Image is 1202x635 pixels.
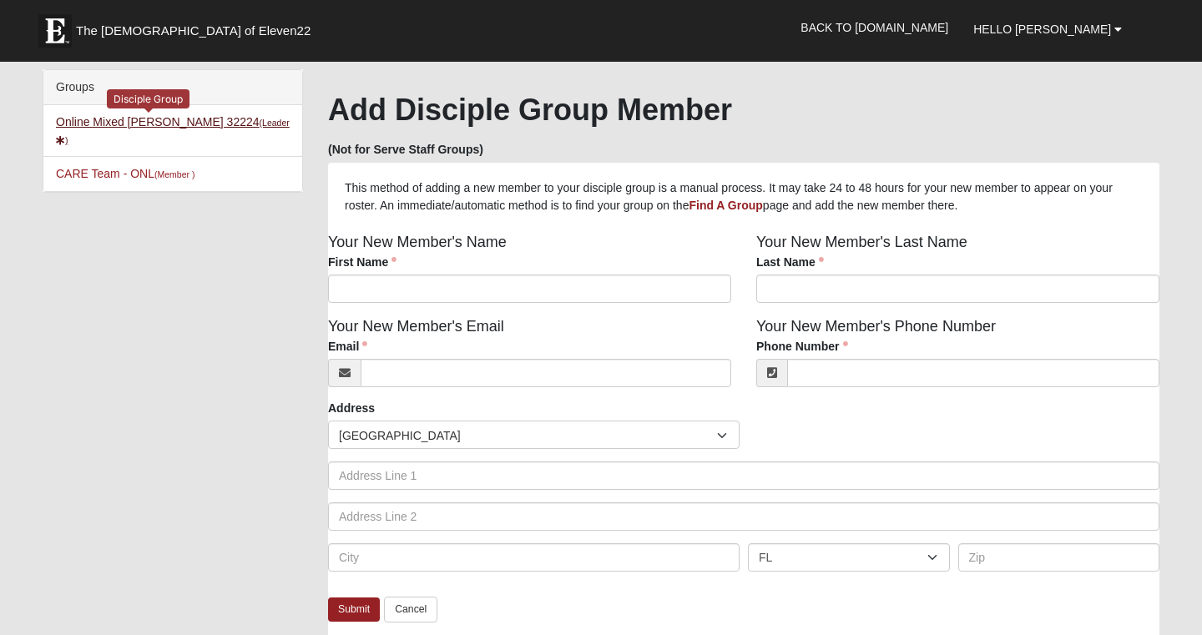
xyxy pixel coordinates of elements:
label: Email [328,338,367,355]
div: Your New Member's Email [316,315,744,400]
span: page and add the new member there. [763,199,958,212]
div: Disciple Group [107,89,189,108]
input: Address Line 1 [328,461,1159,490]
a: Submit [328,597,380,622]
div: Your New Member's Phone Number [744,315,1172,400]
small: (Member ) [154,169,194,179]
small: (Leader ) [56,118,290,145]
div: Your New Member's Name [316,231,744,315]
a: The [DEMOGRAPHIC_DATA] of Eleven22 [30,6,364,48]
img: Eleven22 logo [38,14,72,48]
a: Back to [DOMAIN_NAME] [788,7,961,48]
input: Zip [958,543,1160,572]
div: Your New Member's Last Name [744,231,1172,315]
a: Find A Group [689,199,762,212]
a: Online Mixed [PERSON_NAME] 32224(Leader) [56,115,290,146]
span: Hello [PERSON_NAME] [973,23,1111,36]
a: Cancel [384,597,437,622]
label: Phone Number [756,338,848,355]
span: [GEOGRAPHIC_DATA] [339,421,717,450]
a: CARE Team - ONL(Member ) [56,167,194,180]
a: Hello [PERSON_NAME] [961,8,1134,50]
h5: (Not for Serve Staff Groups) [328,143,1159,157]
label: Address [328,400,375,416]
input: Address Line 2 [328,502,1159,531]
label: First Name [328,254,396,270]
span: The [DEMOGRAPHIC_DATA] of Eleven22 [76,23,311,39]
label: Last Name [756,254,824,270]
span: This method of adding a new member to your disciple group is a manual process. It may take 24 to ... [345,181,1113,212]
input: City [328,543,740,572]
div: Groups [43,70,302,105]
h1: Add Disciple Group Member [328,92,1159,128]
